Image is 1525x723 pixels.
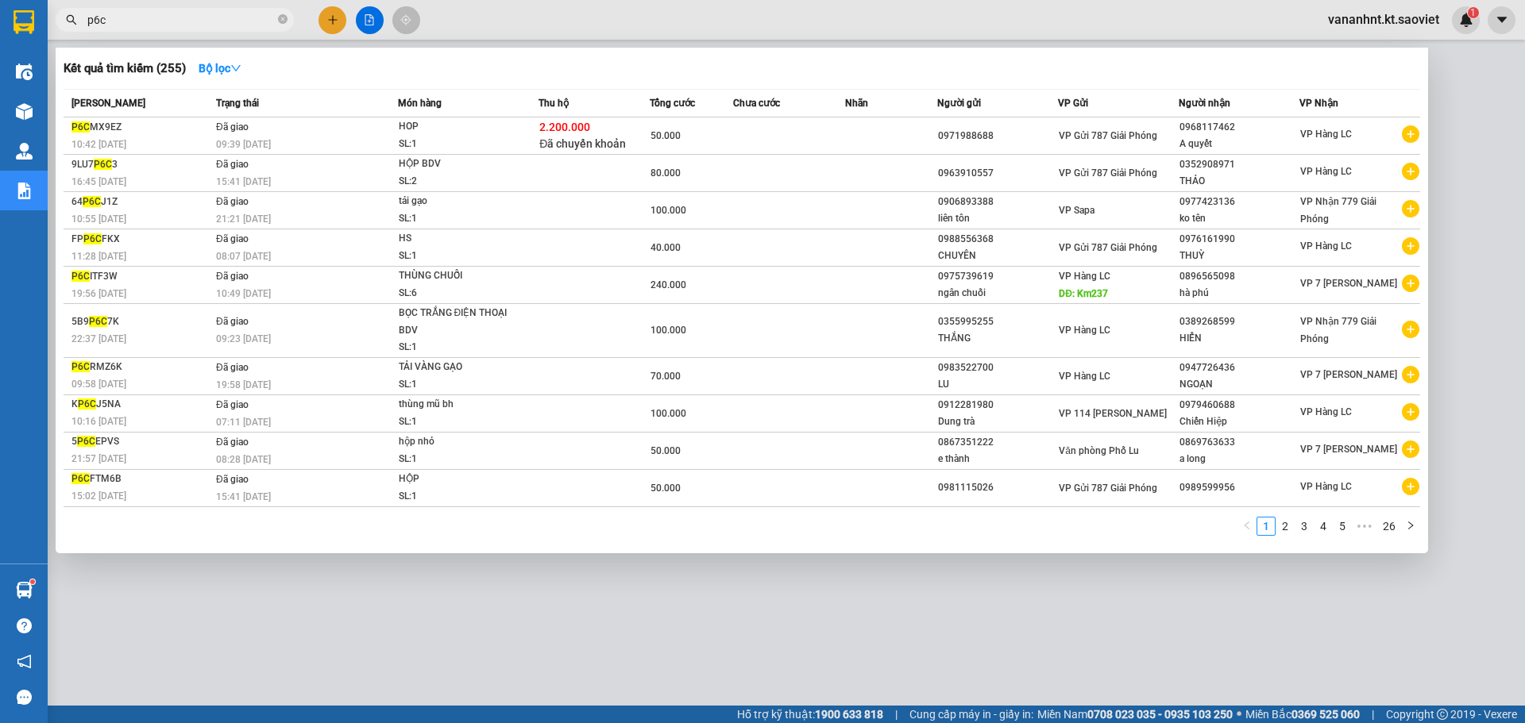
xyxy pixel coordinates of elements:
[71,313,211,330] div: 5B9 7K
[216,362,249,373] span: Đã giao
[278,14,288,24] span: close-circle
[1402,321,1419,338] span: plus-circle
[1334,517,1351,535] a: 5
[1179,413,1299,430] div: Chiến Hiệp
[83,233,102,244] span: P6C
[89,316,107,327] span: P6C
[216,176,271,187] span: 15:41 [DATE]
[1406,521,1415,530] span: right
[94,159,112,170] span: P6C
[399,433,518,451] div: hộp nhỏ
[16,582,33,598] img: warehouse-icon
[651,483,681,494] span: 50.000
[651,325,686,336] span: 100.000
[230,63,241,74] span: down
[399,488,518,506] div: SL: 1
[278,13,288,28] span: close-circle
[1179,136,1299,152] div: A quyết
[1299,98,1338,109] span: VP Nhận
[71,98,145,109] span: [PERSON_NAME]
[1179,360,1299,376] div: 0947726436
[1242,521,1252,530] span: left
[399,359,518,376] div: TẢI VÀNG GẠO
[216,288,271,299] span: 10:49 [DATE]
[216,196,249,207] span: Đã giao
[1402,163,1419,180] span: plus-circle
[1402,478,1419,495] span: plus-circle
[216,159,249,170] span: Đã giao
[1059,371,1110,382] span: VP Hàng LC
[17,654,32,669] span: notification
[71,473,90,484] span: P6C
[938,313,1057,330] div: 0355995255
[71,156,211,173] div: 9LU7 3
[938,285,1057,302] div: ngân chuối
[1352,517,1377,536] li: Next 5 Pages
[938,479,1057,496] div: 0981115026
[1257,517,1275,535] a: 1
[1179,248,1299,264] div: THUỲ
[1179,268,1299,285] div: 0896565098
[1179,231,1299,248] div: 0976161990
[16,63,33,80] img: warehouse-icon
[87,11,275,29] input: Tìm tên, số ĐT hoặc mã đơn
[17,618,32,633] span: question-circle
[1333,517,1352,536] li: 5
[651,445,681,456] span: 50.000
[938,330,1057,347] div: THẮNG
[71,139,126,150] span: 10:42 [DATE]
[71,433,211,450] div: 5 EPVS
[77,436,95,447] span: P6C
[399,118,518,136] div: HOP
[1378,517,1400,535] a: 26
[1179,173,1299,190] div: THẢO
[1059,167,1157,179] span: VP Gửi 787 Giải Phóng
[1059,205,1095,216] span: VP Sapa
[399,248,518,265] div: SL: 1
[71,176,126,187] span: 16:45 [DATE]
[938,248,1057,264] div: CHUYÊN
[64,60,186,77] h3: Kết quả tìm kiếm ( 255 )
[1058,98,1088,109] span: VP Gửi
[938,397,1057,413] div: 0912281980
[1402,366,1419,383] span: plus-circle
[1352,517,1377,536] span: •••
[1300,481,1352,492] span: VP Hàng LC
[71,268,211,285] div: ITF3W
[1402,125,1419,143] span: plus-circle
[1276,517,1294,535] a: 2
[1179,434,1299,451] div: 0869763633
[71,231,211,248] div: FP FKX
[216,139,271,150] span: 09:39 [DATE]
[1300,196,1376,225] span: VP Nhận 779 Giải Phóng
[1179,479,1299,496] div: 0989599956
[1300,406,1352,417] span: VP Hàng LC
[216,121,249,133] span: Đã giao
[399,193,518,210] div: tải gạo
[216,98,259,109] span: Trạng thái
[651,279,686,290] span: 240.000
[651,408,686,419] span: 100.000
[399,305,518,339] div: BỌC TRẮNG ĐIỆN THOẠI BDV
[651,205,686,216] span: 100.000
[71,379,126,390] span: 09:58 [DATE]
[78,398,96,410] span: P6C
[399,471,518,488] div: HỘP
[216,379,271,390] span: 19:58 [DATE]
[845,98,868,109] span: Nhãn
[1402,275,1419,292] span: plus-circle
[938,268,1057,285] div: 0975739619
[1300,369,1397,380] span: VP 7 [PERSON_NAME]
[399,413,518,431] div: SL: 1
[1179,156,1299,173] div: 0352908971
[216,474,249,485] span: Đã giao
[71,213,126,225] span: 10:55 [DATE]
[1059,483,1157,494] span: VP Gửi 787 Giải Phóng
[1059,325,1110,336] span: VP Hàng LC
[1300,316,1376,344] span: VP Nhận 779 Giải Phóng
[399,156,518,173] div: HỘP BDV
[938,128,1057,144] div: 0971988688
[1179,210,1299,227] div: ko tên
[1059,288,1108,299] span: DĐ: Km237
[216,233,249,244] span: Đã giao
